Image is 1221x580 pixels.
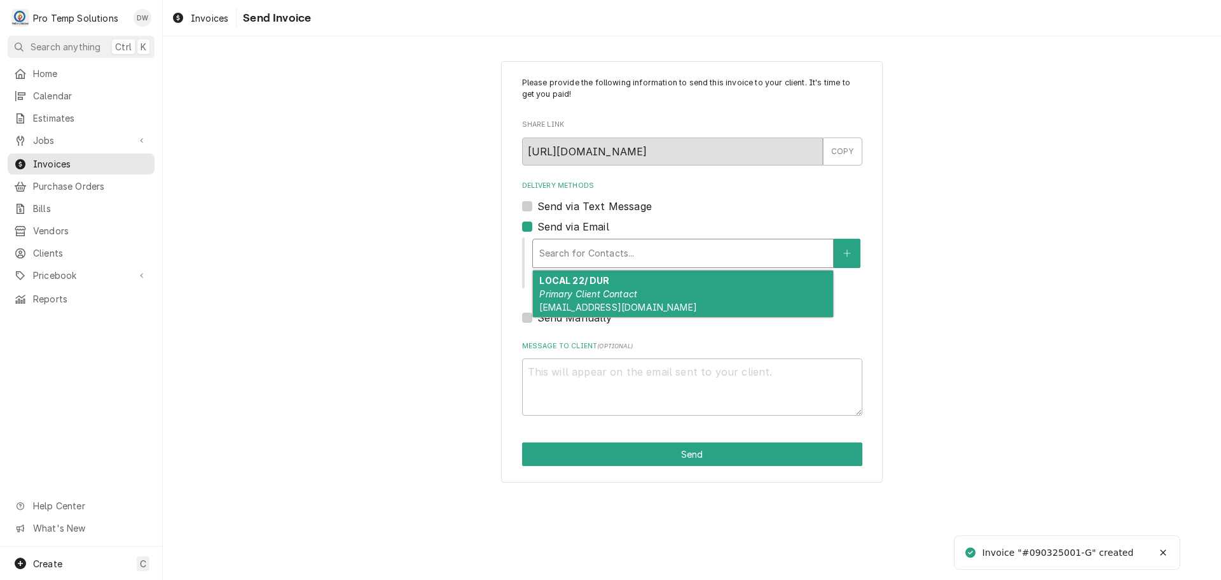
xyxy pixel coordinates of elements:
span: ( optional ) [597,343,633,350]
em: Primary Client Contact [539,288,637,299]
div: Pro Temp Solutions's Avatar [11,9,29,27]
div: Button Group Row [522,442,862,466]
span: Pricebook [33,269,129,282]
label: Send via Text Message [537,199,652,214]
div: Delivery Methods [522,181,862,325]
span: Invoices [33,157,148,171]
a: Go to Pricebook [8,265,155,286]
span: Clients [33,246,148,260]
a: Invoices [167,8,233,29]
button: COPY [823,138,862,166]
a: Purchase Orders [8,176,155,197]
div: Pro Temp Solutions [33,11,118,25]
span: Vendors [33,224,148,237]
div: Button Group [522,442,862,466]
strong: LOCAL 22/ DUR [539,275,609,286]
a: Calendar [8,85,155,106]
label: Send Manually [537,310,612,325]
div: DW [134,9,151,27]
label: Share Link [522,120,862,130]
a: Go to What's New [8,518,155,539]
span: [EMAIL_ADDRESS][DOMAIN_NAME] [539,302,696,313]
span: Estimates [33,111,148,125]
span: Reports [33,292,148,306]
span: Help Center [33,499,147,513]
a: Vendors [8,220,155,241]
div: P [11,9,29,27]
span: C [140,557,146,570]
a: Go to Help Center [8,495,155,516]
a: Home [8,63,155,84]
button: Send [522,442,862,466]
div: Dana Williams's Avatar [134,9,151,27]
span: Create [33,558,62,569]
a: Invoices [8,153,155,174]
label: Delivery Methods [522,181,862,191]
span: Send Invoice [239,10,311,27]
div: Share Link [522,120,862,165]
span: Jobs [33,134,129,147]
span: Bills [33,202,148,215]
a: Estimates [8,108,155,129]
span: What's New [33,521,147,535]
span: Search anything [31,40,100,53]
a: Bills [8,198,155,219]
span: K [141,40,146,53]
span: Invoices [191,11,228,25]
div: Invoice Send Form [522,77,862,416]
div: Invoice "#090325001-G" created [982,546,1135,560]
div: Message to Client [522,341,862,416]
label: Send via Email [537,219,609,234]
p: Please provide the following information to send this invoice to your client. It's time to get yo... [522,77,862,101]
div: Invoice Send [501,61,883,483]
a: Reports [8,288,155,309]
label: Message to Client [522,341,862,351]
button: Search anythingCtrlK [8,36,155,58]
span: Calendar [33,89,148,103]
a: Go to Jobs [8,130,155,151]
svg: Create New Contact [843,249,851,258]
span: Ctrl [115,40,132,53]
button: Create New Contact [834,239,860,268]
a: Clients [8,243,155,264]
span: Home [33,67,148,80]
span: Purchase Orders [33,180,148,193]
